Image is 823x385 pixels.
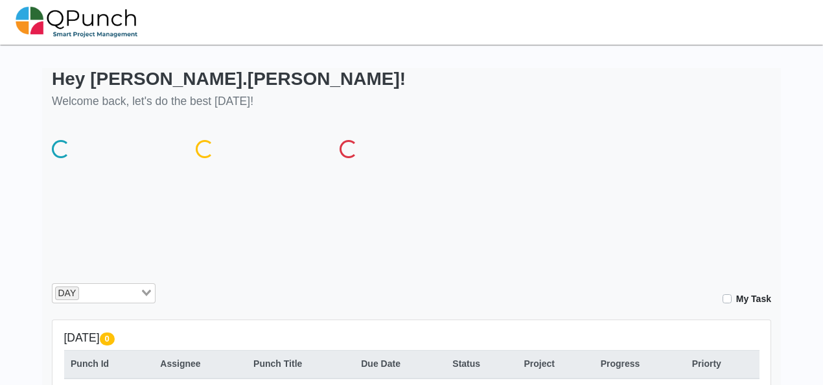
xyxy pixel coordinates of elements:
[601,357,678,371] div: Progress
[52,95,406,108] h5: Welcome back, let's do the best [DATE]!
[452,357,510,371] div: Status
[16,3,138,41] img: qpunch-sp.fa6292f.png
[524,357,586,371] div: Project
[253,357,347,371] div: Punch Title
[100,332,115,345] span: 0
[71,357,146,371] div: Punch Id
[160,357,240,371] div: Assignee
[80,286,139,301] input: Search for option
[52,68,406,90] h2: Hey [PERSON_NAME].[PERSON_NAME]!
[692,357,752,371] div: Priorty
[736,292,771,306] label: My Task
[64,331,759,345] h5: [DATE]
[52,283,156,304] div: Search for option
[361,357,439,371] div: Due Date
[55,286,79,301] span: DAY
